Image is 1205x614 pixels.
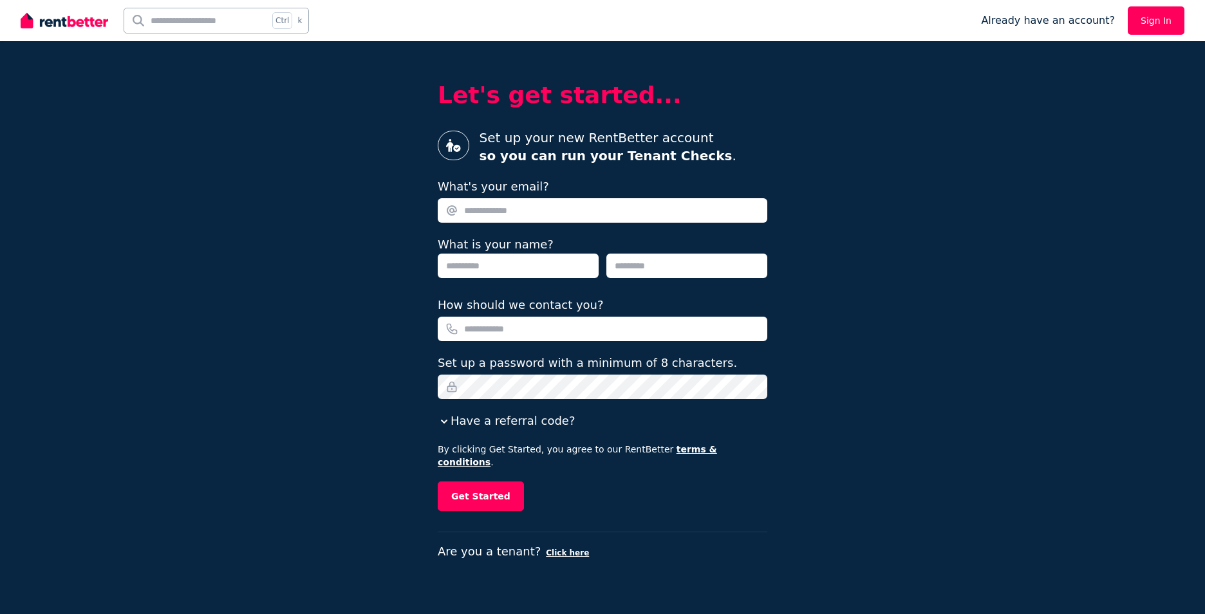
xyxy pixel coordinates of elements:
[438,296,604,314] label: How should we contact you?
[480,129,736,165] p: Set up your new RentBetter account .
[21,11,108,30] img: RentBetter
[438,481,524,511] button: Get Started
[438,178,549,196] label: What's your email?
[438,82,767,108] h2: Let's get started...
[438,443,767,469] p: By clicking Get Started, you agree to our RentBetter .
[297,15,302,26] span: k
[272,12,292,29] span: Ctrl
[438,412,575,430] button: Have a referral code?
[480,148,733,163] strong: so you can run your Tenant Checks
[438,237,554,251] label: What is your name?
[1128,6,1184,35] a: Sign In
[438,354,737,372] label: Set up a password with a minimum of 8 characters.
[546,548,589,558] button: Click here
[438,543,767,561] p: Are you a tenant?
[981,13,1115,28] span: Already have an account?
